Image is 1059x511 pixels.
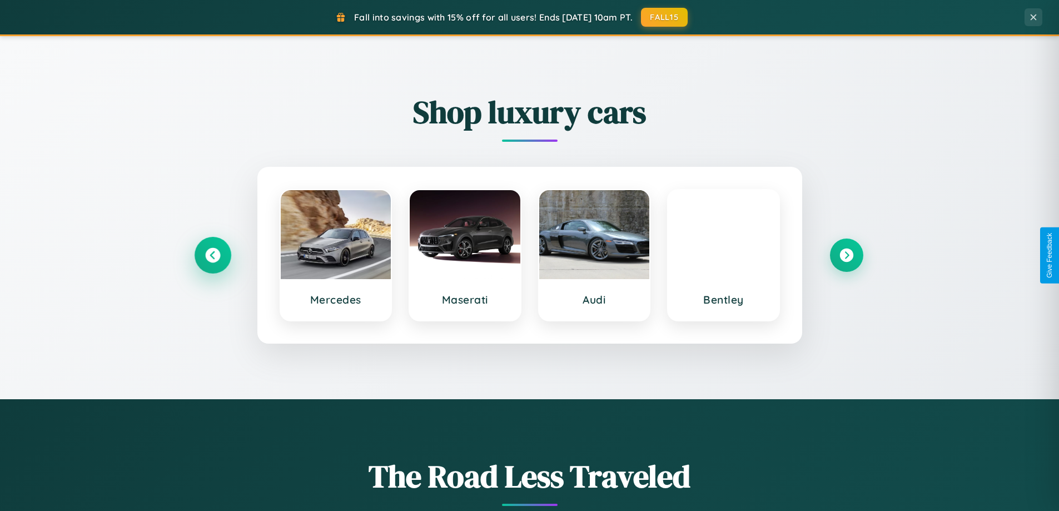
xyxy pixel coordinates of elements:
h3: Audi [550,293,639,306]
h3: Maserati [421,293,509,306]
h1: The Road Less Traveled [196,455,863,498]
div: Give Feedback [1046,233,1053,278]
span: Fall into savings with 15% off for all users! Ends [DATE] 10am PT. [354,12,633,23]
h3: Bentley [679,293,768,306]
h3: Mercedes [292,293,380,306]
button: FALL15 [641,8,688,27]
h2: Shop luxury cars [196,91,863,133]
